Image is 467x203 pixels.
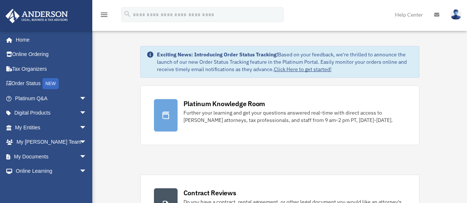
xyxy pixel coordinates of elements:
[274,66,332,73] a: Click Here to get started!
[79,149,94,164] span: arrow_drop_down
[157,51,278,58] strong: Exciting News: Introducing Order Status Tracking!
[5,32,94,47] a: Home
[5,135,98,150] a: My [PERSON_NAME] Teamarrow_drop_down
[100,13,109,19] a: menu
[183,188,236,197] div: Contract Reviews
[450,9,461,20] img: User Pic
[183,109,406,124] div: Further your learning and get your questions answered real-time with direct access to [PERSON_NAM...
[5,91,98,106] a: Platinum Q&Aarrow_drop_down
[183,99,265,108] div: Platinum Knowledge Room
[79,106,94,121] span: arrow_drop_down
[79,120,94,135] span: arrow_drop_down
[100,10,109,19] i: menu
[157,51,413,73] div: Based on your feedback, we're thrilled to announce the launch of our new Order Status Tracking fe...
[3,9,70,23] img: Anderson Advisors Platinum Portal
[79,91,94,106] span: arrow_drop_down
[5,106,98,120] a: Digital Productsarrow_drop_down
[5,47,98,62] a: Online Ordering
[5,164,98,179] a: Online Learningarrow_drop_down
[42,78,59,89] div: NEW
[140,85,419,145] a: Platinum Knowledge Room Further your learning and get your questions answered real-time with dire...
[79,135,94,150] span: arrow_drop_down
[5,120,98,135] a: My Entitiesarrow_drop_down
[5,76,98,91] a: Order StatusNEW
[5,149,98,164] a: My Documentsarrow_drop_down
[123,10,131,18] i: search
[79,164,94,179] span: arrow_drop_down
[5,62,98,76] a: Tax Organizers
